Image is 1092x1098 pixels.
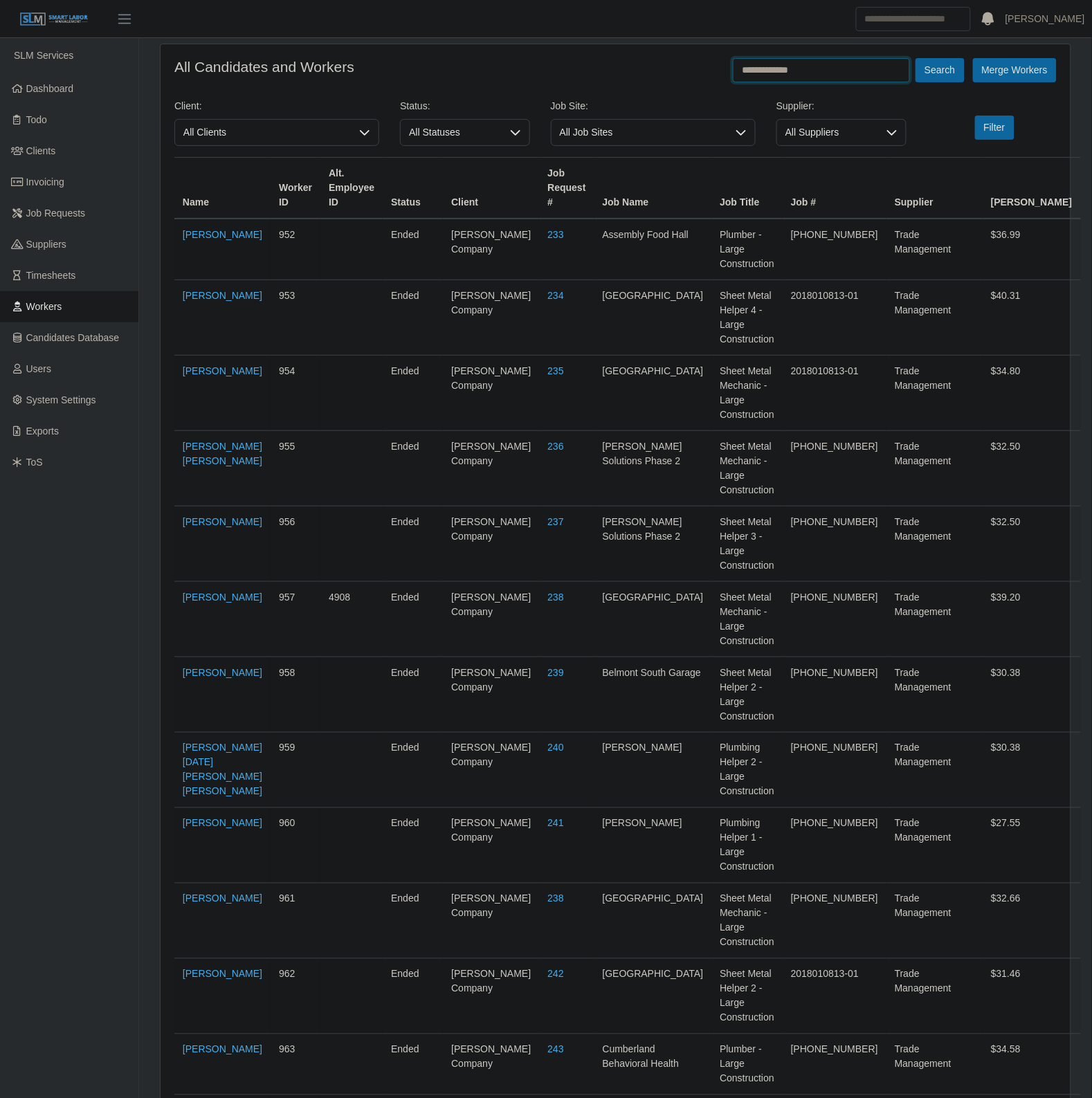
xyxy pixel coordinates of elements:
a: [PERSON_NAME] [183,893,262,904]
button: Merge Workers [973,58,1057,82]
td: ended [383,431,443,506]
td: [PHONE_NUMBER] [783,582,886,657]
button: Filter [975,116,1014,140]
td: 953 [271,280,320,356]
td: 955 [271,431,320,506]
a: 241 [547,818,563,829]
span: Invoicing [26,176,64,187]
span: Exports [26,426,59,437]
td: Trade Management [886,884,983,959]
td: Belmont South Garage [594,657,712,733]
td: 963 [271,1034,320,1095]
td: [PERSON_NAME] Solutions Phase 2 [594,506,712,582]
th: Job Title [711,158,783,219]
th: Worker ID [271,158,320,219]
td: 958 [271,657,320,733]
span: All Job Sites [552,120,727,145]
th: Client [443,158,539,219]
td: [PHONE_NUMBER] [783,733,886,808]
a: 238 [547,893,563,904]
label: Client: [174,99,202,113]
a: [PERSON_NAME] [183,1044,262,1055]
td: Assembly Food Hall [594,219,712,280]
span: All Suppliers [777,120,878,145]
td: Sheet Metal Helper 3 - Large Construction [711,506,783,582]
td: [PERSON_NAME] Company [443,219,539,280]
td: $34.80 [983,356,1080,431]
td: Trade Management [886,280,983,356]
td: Sheet Metal Helper 2 - Large Construction [711,959,783,1034]
span: Candidates Database [26,332,120,343]
td: 952 [271,219,320,280]
td: ended [383,959,443,1034]
td: [PERSON_NAME] Company [443,506,539,582]
a: 243 [547,1044,563,1055]
td: $40.31 [983,280,1080,356]
td: [PHONE_NUMBER] [783,1034,886,1095]
td: $30.38 [983,733,1080,808]
td: 957 [271,582,320,657]
span: Dashboard [26,83,74,94]
td: Plumber - Large Construction [711,219,783,280]
td: [PHONE_NUMBER] [783,219,886,280]
th: [PERSON_NAME] [983,158,1080,219]
td: Trade Management [886,356,983,431]
td: $27.55 [983,808,1080,884]
span: Workers [26,301,62,312]
a: [PERSON_NAME] [183,969,262,980]
a: 240 [547,742,563,753]
td: [PHONE_NUMBER] [783,657,886,733]
td: 954 [271,356,320,431]
h4: All Candidates and Workers [174,58,354,75]
a: [PERSON_NAME] [183,365,262,376]
td: [PERSON_NAME] Solutions Phase 2 [594,431,712,506]
span: All Clients [175,120,351,145]
td: [PERSON_NAME] Company [443,808,539,884]
a: [PERSON_NAME] [183,290,262,301]
span: System Settings [26,394,96,405]
td: [PERSON_NAME] Company [443,356,539,431]
td: [PHONE_NUMBER] [783,884,886,959]
td: 959 [271,733,320,808]
td: [PERSON_NAME] Company [443,280,539,356]
td: [PERSON_NAME] Company [443,431,539,506]
td: [PERSON_NAME] [594,733,712,808]
td: Trade Management [886,219,983,280]
td: Sheet Metal Helper 4 - Large Construction [711,280,783,356]
input: Search [856,7,971,31]
td: [PERSON_NAME] [594,808,712,884]
a: 239 [547,667,563,678]
td: Trade Management [886,506,983,582]
td: Trade Management [886,808,983,884]
a: [PERSON_NAME] [183,592,262,603]
a: 234 [547,290,563,301]
label: Supplier: [776,99,815,113]
span: Todo [26,114,47,125]
td: $32.66 [983,884,1080,959]
a: [PERSON_NAME] [PERSON_NAME] [183,441,262,466]
td: ended [383,657,443,733]
td: [PERSON_NAME] Company [443,582,539,657]
img: SLM Logo [19,12,89,27]
td: ended [383,219,443,280]
td: [GEOGRAPHIC_DATA] [594,356,712,431]
td: 4908 [320,582,383,657]
td: Trade Management [886,733,983,808]
label: Job Site: [551,99,588,113]
td: $31.46 [983,959,1080,1034]
button: Search [916,58,964,82]
a: 235 [547,365,563,376]
td: [PERSON_NAME] Company [443,1034,539,1095]
td: 961 [271,884,320,959]
label: Status: [400,99,430,113]
td: ended [383,733,443,808]
td: [PHONE_NUMBER] [783,506,886,582]
td: 962 [271,959,320,1034]
td: $32.50 [983,431,1080,506]
td: $30.38 [983,657,1080,733]
th: Name [174,158,271,219]
td: ended [383,506,443,582]
td: 2018010813-01 [783,959,886,1034]
a: 238 [547,592,563,603]
td: Plumbing Helper 2 - Large Construction [711,733,783,808]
